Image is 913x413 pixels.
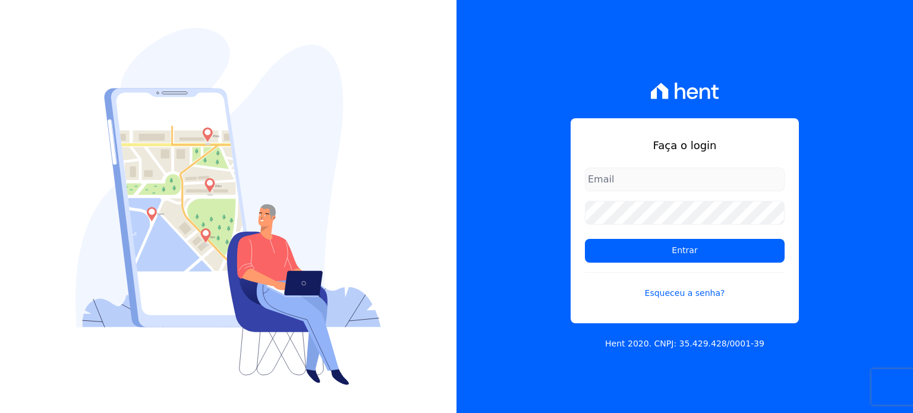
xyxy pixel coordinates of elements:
[75,28,381,385] img: Login
[585,272,785,299] a: Esqueceu a senha?
[585,168,785,191] input: Email
[585,239,785,263] input: Entrar
[605,338,764,350] p: Hent 2020. CNPJ: 35.429.428/0001-39
[585,137,785,153] h1: Faça o login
